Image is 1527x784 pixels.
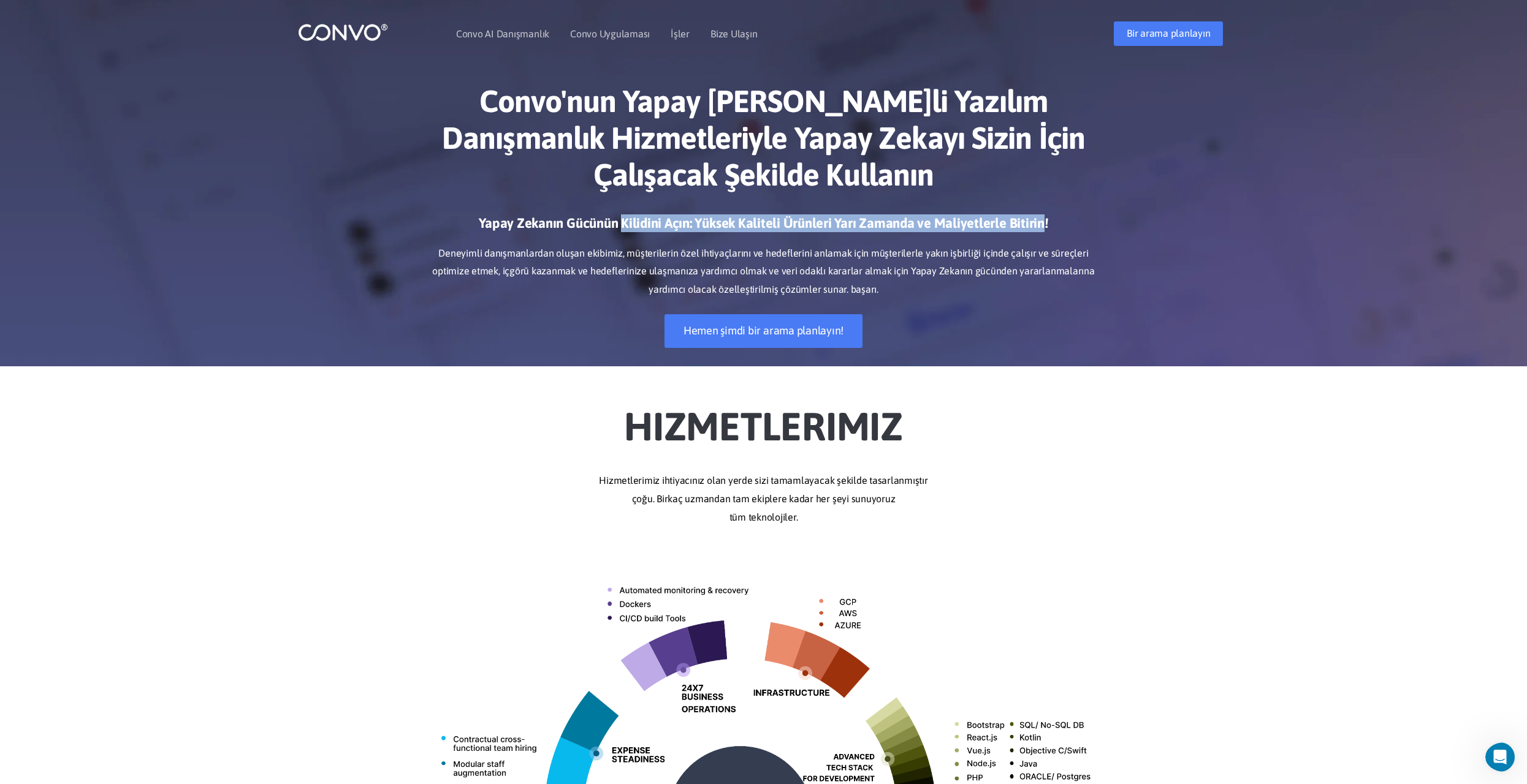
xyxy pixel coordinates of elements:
a: Bize Ulaşın [710,29,757,39]
a: İşler [671,29,690,39]
a: Hemen şimdi bir arama planlayın! [664,314,863,348]
h2: Hizmetlerimiz [424,385,1104,453]
a: Convo AI Danışmanlık [456,29,549,39]
a: Convo Uygulaması [570,29,650,39]
iframe: Intercom live chat [1485,742,1523,772]
h1: Convo'nun Yapay [PERSON_NAME]li Yazılım Danışmanlık Hizmetleriyle Yapay Zekayı Sizin İçin Çalışac... [424,83,1104,202]
p: Deneyimli danışmanlardan oluşan ekibimiz, müşterilerin özel ihtiyaçlarını ve hedeflerini anlamak ... [424,244,1104,300]
img: logo_1.png [298,23,388,42]
h3: Yapay Zekanın Gücünün Kilidini Açın: Yüksek Kaliteli Ürünleri Yarı Zamanda ve Maliyetlerle Bitirin! [424,214,1104,241]
p: Hizmetlerimiz ihtiyacınız olan yerde sizi tamamlayacak şekilde tasarlanmıştır çoğu. Birkaç uzmand... [424,472,1104,527]
a: Bir arama planlayın [1114,21,1223,46]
